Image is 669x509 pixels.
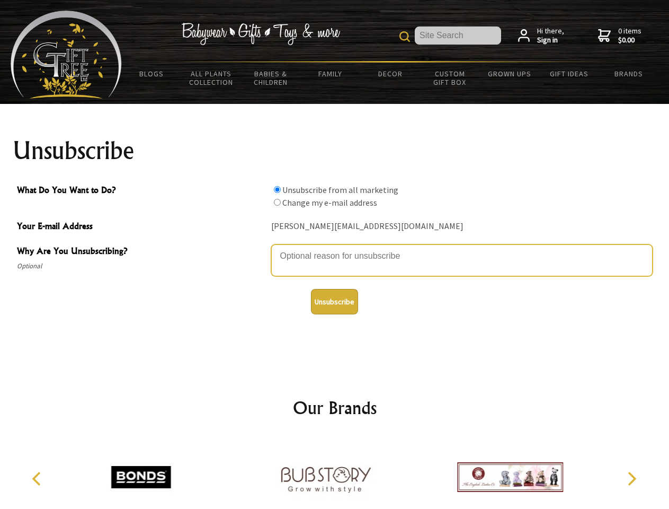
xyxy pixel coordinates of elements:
span: 0 items [618,26,641,45]
a: Gift Ideas [539,63,599,85]
button: Next [620,467,643,490]
span: Hi there, [537,27,564,45]
a: Hi there,Sign in [518,27,564,45]
h1: Unsubscribe [13,138,657,163]
label: Change my e-mail address [282,197,377,208]
a: Grown Ups [479,63,539,85]
label: Unsubscribe from all marketing [282,185,398,195]
span: Your E-mail Address [17,220,266,235]
textarea: Why Are You Unsubscribing? [271,244,653,276]
a: 0 items$0.00 [598,27,641,45]
a: Family [301,63,361,85]
button: Previous [26,467,50,490]
a: Custom Gift Box [420,63,480,93]
a: All Plants Collection [182,63,242,93]
input: What Do You Want to Do? [274,186,281,193]
span: Optional [17,260,266,273]
a: Brands [599,63,659,85]
span: What Do You Want to Do? [17,183,266,199]
strong: Sign in [537,36,564,45]
div: [PERSON_NAME][EMAIL_ADDRESS][DOMAIN_NAME] [271,218,653,235]
a: Babies & Children [241,63,301,93]
span: Why Are You Unsubscribing? [17,244,266,260]
button: Unsubscribe [311,289,358,314]
input: Site Search [415,27,501,45]
a: BLOGS [122,63,182,85]
img: Babyware - Gifts - Toys and more... [11,11,122,99]
input: What Do You Want to Do? [274,199,281,206]
h2: Our Brands [21,395,648,420]
strong: $0.00 [618,36,641,45]
img: product search [399,31,410,42]
a: Decor [360,63,420,85]
img: Babywear - Gifts - Toys & more [181,23,340,45]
